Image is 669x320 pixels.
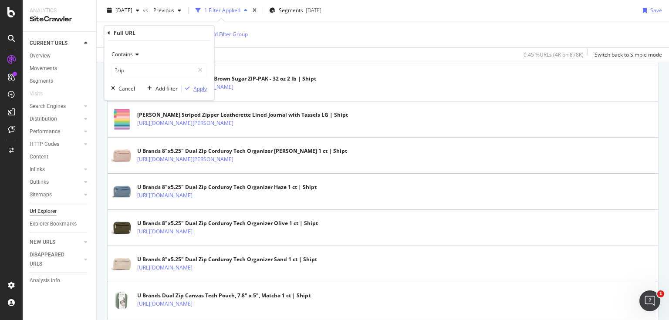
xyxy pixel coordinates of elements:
img: main image [111,108,133,130]
a: Outlinks [30,178,81,187]
div: Save [650,7,662,14]
a: [URL][DOMAIN_NAME][PERSON_NAME] [137,119,233,128]
div: times [251,6,258,15]
a: Performance [30,127,81,136]
a: [URL][DOMAIN_NAME] [137,191,193,200]
img: main image [111,181,133,202]
a: Overview [30,51,90,61]
div: Full URL [114,29,135,37]
button: Apply [182,84,207,93]
a: Analysis Info [30,276,90,285]
div: Outlinks [30,178,49,187]
a: CURRENT URLS [30,39,81,48]
img: main image [111,145,133,166]
div: CURRENT URLS [30,39,68,48]
a: Segments [30,77,90,86]
a: HTTP Codes [30,140,81,149]
div: Add filter [155,85,178,92]
button: Segments[DATE] [266,3,325,17]
button: Cancel [108,84,135,93]
div: 1 Filter Applied [204,7,240,14]
button: 1 Filter Applied [192,3,251,17]
a: Visits [30,89,51,98]
div: Switch back to Simple mode [595,51,662,58]
div: Segments [30,77,53,86]
button: Previous [150,3,185,17]
div: Analytics [30,7,89,14]
div: U Brands Dual Zip Canvas Tech Pouch, 7.8" x 5", Matcha 1 ct | Shipt [137,292,311,300]
div: Distribution [30,115,57,124]
div: Inlinks [30,165,45,174]
button: Save [639,3,662,17]
a: Movements [30,64,90,73]
div: Add Filter Group [208,30,248,38]
div: U Brands 8"x5.25" Dual Zip Corduroy Tech Organizer Haze 1 ct | Shipt [137,183,317,191]
a: DISAPPEARED URLS [30,250,81,269]
div: NEW URLS [30,238,55,247]
div: SiteCrawler [30,14,89,24]
button: Add filter [144,84,178,93]
div: U Brands 8"x5.25" Dual Zip Corduroy Tech Organizer Sand 1 ct | Shipt [137,256,317,263]
span: Previous [150,7,174,14]
span: vs [143,7,150,14]
a: [URL][DOMAIN_NAME] [137,227,193,236]
div: C&H Pure Cane Sugar Golden Brown Sugar ZIP-PAK - 32 oz 2 lb | Shipt [137,75,316,83]
div: [PERSON_NAME] Striped Zipper Leatherette Lined Journal with Tassels LG | Shipt [137,111,348,119]
a: Url Explorer [30,207,90,216]
img: main image [111,289,133,311]
a: Distribution [30,115,81,124]
a: NEW URLS [30,238,81,247]
div: Sitemaps [30,190,52,199]
div: HTTP Codes [30,140,59,149]
a: [URL][DOMAIN_NAME] [137,263,193,272]
span: 1 [657,290,664,297]
div: Apply [193,85,207,92]
a: Content [30,152,90,162]
div: Cancel [118,85,135,92]
a: [URL][DOMAIN_NAME][PERSON_NAME] [137,155,233,164]
div: U Brands 8"x5.25" Dual Zip Corduroy Tech Organizer [PERSON_NAME] 1 ct | Shipt [137,147,347,155]
a: [URL][DOMAIN_NAME] [137,300,193,308]
span: Segments [279,7,303,14]
div: U Brands 8"x5.25" Dual Zip Corduroy Tech Organizer Olive 1 ct | Shipt [137,219,318,227]
a: Inlinks [30,165,81,174]
div: Url Explorer [30,207,57,216]
a: Sitemaps [30,190,81,199]
img: main image [111,217,133,239]
div: Performance [30,127,60,136]
button: Add Filter Group [196,29,248,40]
div: 0.45 % URLs ( 4K on 878K ) [524,51,584,58]
button: Switch back to Simple mode [591,48,662,62]
a: Explorer Bookmarks [30,219,90,229]
div: Visits [30,89,43,98]
button: [DATE] [104,3,143,17]
div: Overview [30,51,51,61]
span: Contains [111,51,133,58]
div: DISAPPEARED URLS [30,250,74,269]
iframe: Intercom live chat [639,290,660,311]
img: main image [111,253,133,275]
span: 2025 Sep. 8th [115,7,132,14]
div: Search Engines [30,102,66,111]
div: [DATE] [306,7,321,14]
div: Analysis Info [30,276,60,285]
div: Explorer Bookmarks [30,219,77,229]
div: Content [30,152,48,162]
a: Search Engines [30,102,81,111]
div: Movements [30,64,57,73]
